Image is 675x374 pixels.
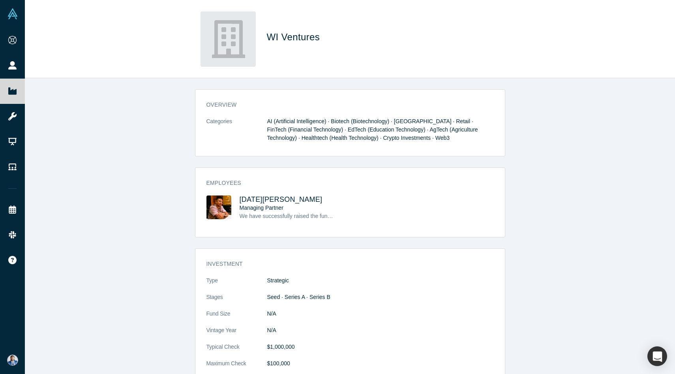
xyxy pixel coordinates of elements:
span: We have successfully raised the funds for more than 15+ companies across [GEOGRAPHIC_DATA], [GEOG... [240,213,617,219]
dd: N/A [267,326,494,335]
span: AI (Artificial Intelligence) · Biotech (Biotechnology) · [GEOGRAPHIC_DATA] · Retail · FinTech (Fi... [267,118,478,141]
span: Managing Partner [240,205,283,211]
dd: Seed · Series A · Series B [267,293,494,301]
dt: Categories [206,117,267,150]
span: WI Ventures [267,32,323,42]
dt: Vintage Year [206,326,267,343]
img: WI Ventures's Logo [201,11,256,67]
dt: Fund Size [206,310,267,326]
img: Idicula Mathew's Account [7,355,18,366]
dd: $1,000,000 [267,343,494,351]
img: Alchemist Vault Logo [7,8,18,19]
dd: $100,000 [267,359,494,368]
h3: Employees [206,179,483,187]
h3: overview [206,101,483,109]
dd: Strategic [267,276,494,285]
dt: Stages [206,293,267,310]
a: [DATE][PERSON_NAME] [240,195,322,203]
img: Kartik Agnihotri's Profile Image [206,195,231,219]
h3: Investment [206,260,483,268]
dd: N/A [267,310,494,318]
dt: Type [206,276,267,293]
dt: Typical Check [206,343,267,359]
